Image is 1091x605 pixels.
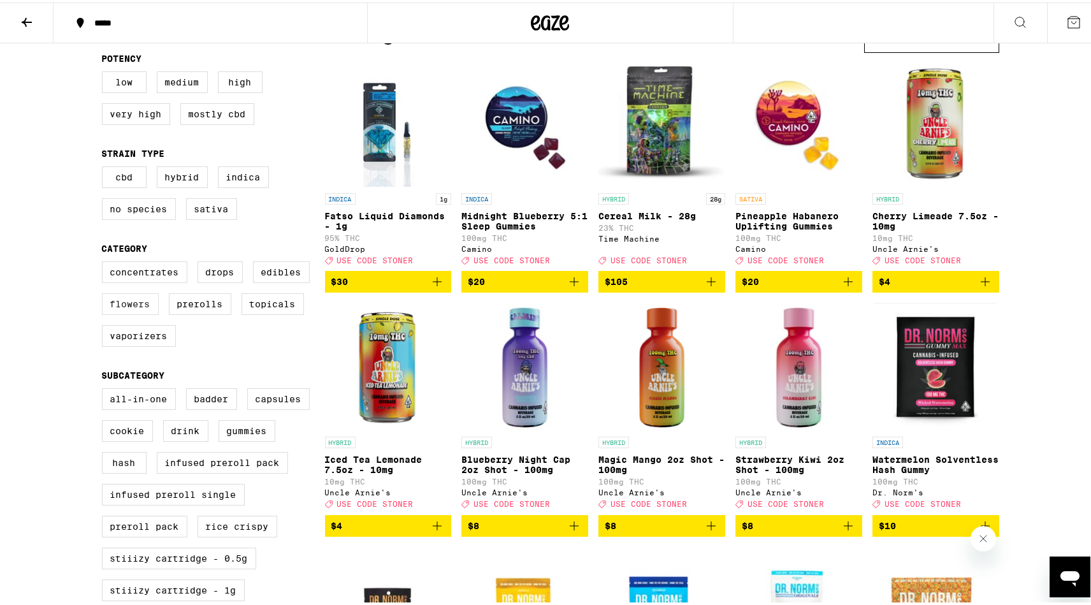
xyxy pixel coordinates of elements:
legend: Category [102,241,148,251]
label: Badder [186,386,237,407]
label: Gummies [219,418,275,439]
p: 100mg THC [461,475,588,483]
span: $8 [605,518,616,528]
span: USE CODE STONER [611,498,687,506]
label: No Species [102,196,176,217]
label: Very High [102,101,170,122]
a: Open page for Pineapple Habanero Uplifting Gummies from Camino [735,57,862,268]
a: Open page for Midnight Blueberry 5:1 Sleep Gummies from Camino [461,57,588,268]
a: Open page for Watermelon Solventless Hash Gummy from Dr. Norm's [872,300,999,512]
a: Open page for Iced Tea Lemonade 7.5oz - 10mg from Uncle Arnie's [325,300,452,512]
p: 28g [706,191,725,202]
div: Camino [735,242,862,251]
p: Cherry Limeade 7.5oz - 10mg [872,208,999,229]
button: Add to bag [872,513,999,534]
span: $4 [879,274,890,284]
span: $20 [468,274,485,284]
span: $10 [879,518,896,528]
img: Camino - Pineapple Habanero Uplifting Gummies [735,57,862,184]
label: Medium [157,69,208,91]
iframe: Button to launch messaging window [1050,554,1090,595]
a: Open page for Magic Mango 2oz Shot - 100mg from Uncle Arnie's [598,300,725,512]
p: 100mg THC [735,475,862,483]
p: INDICA [461,191,492,202]
label: Mostly CBD [180,101,254,122]
label: Drink [163,418,208,439]
p: 100mg THC [461,231,588,240]
label: Concentrates [102,259,187,281]
label: Edibles [253,259,310,281]
span: USE CODE STONER [885,498,961,506]
span: USE CODE STONER [748,254,824,262]
label: Infused Preroll Pack [157,449,288,471]
p: Strawberry Kiwi 2oz Shot - 100mg [735,452,862,472]
p: Iced Tea Lemonade 7.5oz - 10mg [325,452,452,472]
p: 95% THC [325,231,452,240]
label: Cookie [102,418,153,439]
p: 100mg THC [735,231,862,240]
label: Infused Preroll Single [102,481,245,503]
p: Fatso Liquid Diamonds - 1g [325,208,452,229]
p: Cereal Milk - 28g [598,208,725,219]
p: INDICA [325,191,356,202]
label: Hybrid [157,164,208,186]
img: Dr. Norm's - Watermelon Solventless Hash Gummy [874,300,997,428]
button: Add to bag [461,268,588,290]
p: 1g [436,191,451,202]
button: Add to bag [461,513,588,534]
label: Capsules [247,386,310,407]
label: Sativa [186,196,237,217]
span: USE CODE STONER [611,254,687,262]
img: GoldDrop - Fatso Liquid Diamonds - 1g [337,57,439,184]
p: Magic Mango 2oz Shot - 100mg [598,452,725,472]
img: Time Machine - Cereal Milk - 28g [598,57,725,184]
span: USE CODE STONER [473,498,550,506]
label: All-In-One [102,386,176,407]
div: Dr. Norm's [872,486,999,494]
img: Uncle Arnie's - Iced Tea Lemonade 7.5oz - 10mg [325,300,452,428]
img: Uncle Arnie's - Cherry Limeade 7.5oz - 10mg [872,57,999,184]
button: Add to bag [598,513,725,534]
a: Open page for Fatso Liquid Diamonds - 1g from GoldDrop [325,57,452,268]
label: Preroll Pack [102,513,187,535]
span: $8 [468,518,479,528]
label: Rice Crispy [198,513,277,535]
label: Flowers [102,291,159,312]
span: USE CODE STONER [337,498,414,506]
span: $30 [331,274,349,284]
span: $20 [742,274,759,284]
p: Pineapple Habanero Uplifting Gummies [735,208,862,229]
span: $105 [605,274,628,284]
span: USE CODE STONER [885,254,961,262]
iframe: Close message [971,523,996,549]
p: 100mg THC [872,475,999,483]
img: Uncle Arnie's - Strawberry Kiwi 2oz Shot - 100mg [735,300,862,428]
button: Add to bag [872,268,999,290]
p: HYBRID [598,434,629,446]
span: USE CODE STONER [748,498,824,506]
p: 10mg THC [325,475,452,483]
label: STIIIZY Cartridge - 0.5g [102,545,256,567]
button: Add to bag [325,268,452,290]
div: Time Machine [598,232,725,240]
img: Camino - Midnight Blueberry 5:1 Sleep Gummies [461,57,588,184]
button: Add to bag [325,513,452,534]
label: Indica [218,164,269,186]
button: Add to bag [598,268,725,290]
label: Topicals [242,291,304,312]
p: HYBRID [325,434,356,446]
p: HYBRID [461,434,492,446]
button: Add to bag [735,513,862,534]
p: HYBRID [735,434,766,446]
span: USE CODE STONER [473,254,550,262]
label: Hash [102,449,147,471]
img: Uncle Arnie's - Blueberry Night Cap 2oz Shot - 100mg [461,300,588,428]
p: SATIVA [735,191,766,202]
label: STIIIZY Cartridge - 1g [102,577,245,599]
p: Midnight Blueberry 5:1 Sleep Gummies [461,208,588,229]
div: Uncle Arnie's [598,486,725,494]
legend: Strain Type [102,146,165,156]
span: $4 [331,518,343,528]
label: Low [102,69,147,91]
p: 10mg THC [872,231,999,240]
